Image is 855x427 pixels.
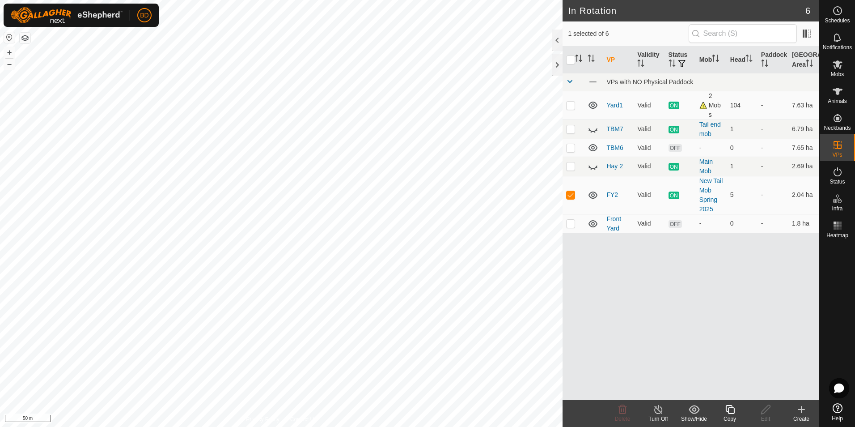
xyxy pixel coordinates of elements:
p-sorticon: Activate to sort [761,61,768,68]
td: - [758,214,788,233]
td: - [758,120,788,139]
p-sorticon: Activate to sort [806,61,813,68]
td: 7.65 ha [788,139,819,157]
div: Turn Off [640,415,676,423]
th: VP [603,47,634,73]
span: Delete [615,416,631,422]
td: 5 [727,176,758,214]
span: Schedules [825,18,850,23]
span: Animals [828,98,847,104]
p-sorticon: Activate to sort [669,61,676,68]
td: 6.79 ha [788,120,819,139]
button: + [4,47,15,58]
span: ON [669,192,679,199]
div: - [699,143,723,153]
th: [GEOGRAPHIC_DATA] Area [788,47,819,73]
td: 1 [727,120,758,139]
div: VPs with NO Physical Paddock [606,78,816,85]
td: - [758,176,788,214]
td: Valid [634,139,665,157]
div: Create [783,415,819,423]
span: BD [140,11,148,20]
span: 1 selected of 6 [568,29,688,38]
div: Tail end mob [699,120,723,139]
td: 0 [727,214,758,233]
span: Help [832,416,843,421]
a: TBM6 [606,144,623,151]
td: 104 [727,91,758,120]
td: 2.69 ha [788,157,819,176]
td: - [758,91,788,120]
td: 7.63 ha [788,91,819,120]
button: Map Layers [20,33,30,43]
span: VPs [832,152,842,158]
h2: In Rotation [568,5,805,16]
td: Valid [634,176,665,214]
p-sorticon: Activate to sort [637,61,644,68]
button: Reset Map [4,32,15,43]
span: ON [669,163,679,171]
a: Privacy Policy [246,415,279,423]
span: ON [669,126,679,133]
span: Status [830,179,845,184]
p-sorticon: Activate to sort [712,56,719,63]
a: Help [820,400,855,425]
div: - [699,219,723,228]
div: Edit [748,415,783,423]
th: Status [665,47,696,73]
a: FY2 [606,191,618,198]
p-sorticon: Activate to sort [588,56,595,63]
span: Neckbands [824,125,851,131]
td: 0 [727,139,758,157]
p-sorticon: Activate to sort [575,56,582,63]
img: Gallagher Logo [11,7,123,23]
div: Copy [712,415,748,423]
span: OFF [669,220,682,228]
span: ON [669,102,679,109]
div: 2 Mobs [699,91,723,120]
span: Notifications [823,45,852,50]
p-sorticon: Activate to sort [745,56,753,63]
td: Valid [634,91,665,120]
th: Paddock [758,47,788,73]
div: Main Mob [699,157,723,176]
a: Hay 2 [606,162,623,170]
td: - [758,157,788,176]
a: TBM7 [606,125,623,132]
span: Infra [832,206,842,211]
th: Validity [634,47,665,73]
td: 1.8 ha [788,214,819,233]
a: Yard1 [606,102,622,109]
span: Heatmap [826,233,848,238]
td: Valid [634,120,665,139]
a: Contact Us [290,415,317,423]
th: Head [727,47,758,73]
th: Mob [696,47,727,73]
td: - [758,139,788,157]
div: Show/Hide [676,415,712,423]
td: Valid [634,214,665,233]
span: 6 [805,4,810,17]
td: 2.04 ha [788,176,819,214]
td: Valid [634,157,665,176]
span: Mobs [831,72,844,77]
div: New Tail Mob Spring 2025 [699,176,723,214]
button: – [4,59,15,69]
span: OFF [669,144,682,152]
a: Front Yard [606,215,621,232]
input: Search (S) [689,24,797,43]
td: 1 [727,157,758,176]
